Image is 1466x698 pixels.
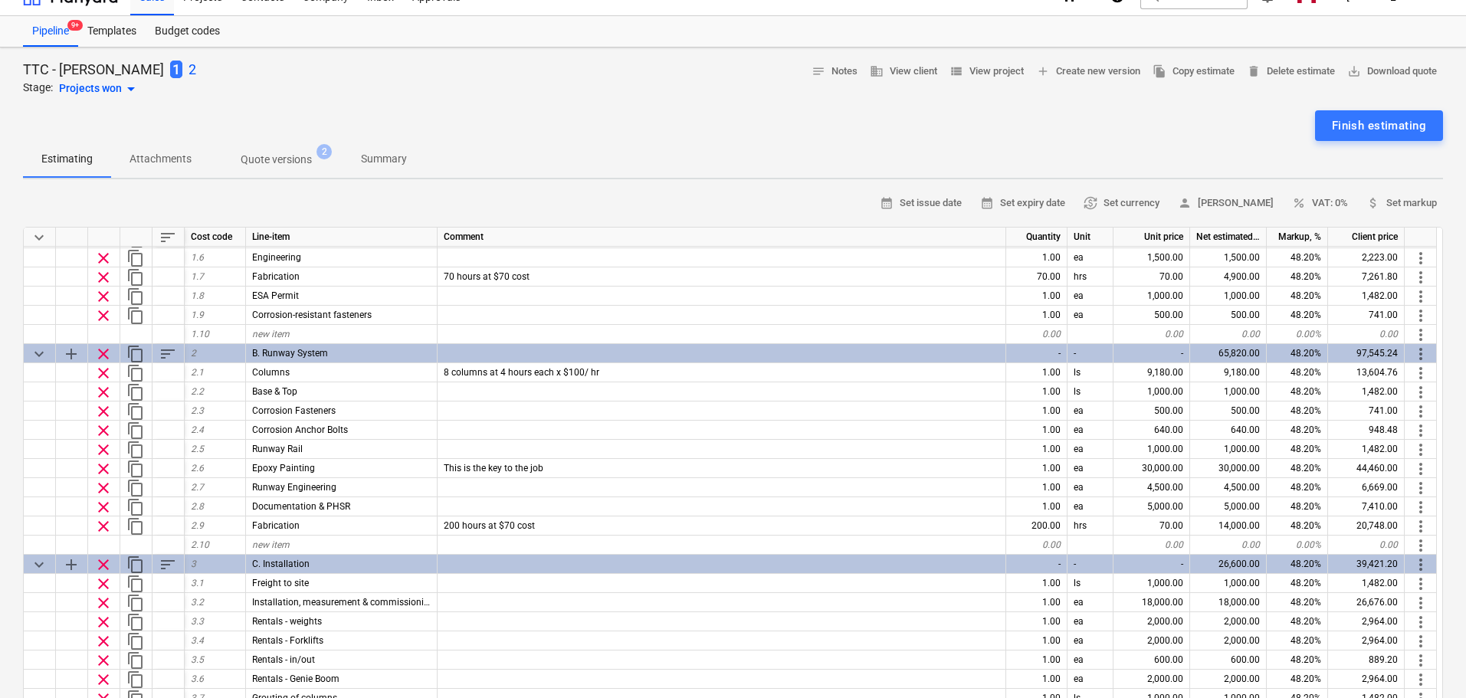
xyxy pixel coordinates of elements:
[812,64,825,78] span: notes
[1036,63,1140,80] span: Create new version
[880,196,894,210] span: calendar_month
[1068,555,1113,574] div: -
[1347,63,1437,80] span: Download quote
[1328,670,1405,689] div: 2,964.00
[1366,196,1380,210] span: attach_money
[1030,60,1146,84] button: Create new version
[1146,60,1241,84] button: Copy estimate
[1412,479,1430,497] span: More actions
[444,271,530,282] span: 70 hours at $70 cost
[94,613,113,631] span: Remove row
[1068,440,1113,459] div: ea
[23,80,53,98] p: Stage:
[1068,287,1113,306] div: ea
[94,287,113,306] span: Remove row
[159,228,177,247] span: Sort rows within table
[126,345,145,363] span: Duplicate category
[1006,478,1068,497] div: 1.00
[874,192,968,215] button: Set issue date
[126,421,145,440] span: Duplicate row
[870,63,937,80] span: View client
[1113,631,1190,650] div: 2,000.00
[1267,363,1328,382] div: 48.20%
[1412,555,1430,574] span: More actions
[1328,593,1405,612] div: 26,676.00
[1113,401,1190,421] div: 500.00
[974,192,1071,215] button: Set expiry date
[1006,612,1068,631] div: 1.00
[252,252,301,263] span: Engineering
[1328,363,1405,382] div: 13,604.76
[1267,536,1328,555] div: 0.00%
[126,306,145,325] span: Duplicate row
[1267,287,1328,306] div: 48.20%
[1328,497,1405,516] div: 7,410.00
[1412,651,1430,670] span: More actions
[62,345,80,363] span: Add sub category to row
[880,195,962,212] span: Set issue date
[1328,421,1405,440] div: 948.48
[191,310,204,320] span: 1.9
[1068,612,1113,631] div: ea
[1006,344,1068,363] div: -
[1190,536,1267,555] div: 0.00
[1113,670,1190,689] div: 2,000.00
[67,20,83,31] span: 9+
[1006,536,1068,555] div: 0.00
[1006,574,1068,593] div: 1.00
[1113,497,1190,516] div: 5,000.00
[1267,478,1328,497] div: 48.20%
[191,329,209,339] span: 1.10
[146,16,229,47] a: Budget codes
[1084,196,1097,210] span: currency_exchange
[1113,555,1190,574] div: -
[62,555,80,574] span: Add sub category to row
[1006,306,1068,325] div: 1.00
[23,16,78,47] a: Pipeline9+
[1267,382,1328,401] div: 48.20%
[1113,650,1190,670] div: 600.00
[1190,287,1267,306] div: 1,000.00
[1006,363,1068,382] div: 1.00
[1328,325,1405,344] div: 0.00
[94,555,113,574] span: Remove row
[126,268,145,287] span: Duplicate row
[1006,670,1068,689] div: 1.00
[438,228,1006,247] div: Comment
[189,61,196,79] p: 2
[1292,195,1348,212] span: VAT: 0%
[126,479,145,497] span: Duplicate row
[1412,383,1430,401] span: More actions
[1190,631,1267,650] div: 2,000.00
[1412,441,1430,459] span: More actions
[1006,440,1068,459] div: 1.00
[1328,555,1405,574] div: 39,421.20
[1328,401,1405,421] div: 741.00
[126,364,145,382] span: Duplicate row
[1068,382,1113,401] div: ls
[949,63,1024,80] span: View project
[949,64,963,78] span: view_list
[1068,306,1113,325] div: ea
[94,268,113,287] span: Remove row
[1006,555,1068,574] div: -
[1412,536,1430,555] span: More actions
[1412,670,1430,689] span: More actions
[1068,650,1113,670] div: ea
[1328,440,1405,459] div: 1,482.00
[943,60,1030,84] button: View project
[122,80,140,98] span: arrow_drop_down
[1006,325,1068,344] div: 0.00
[252,329,290,339] span: new item
[126,670,145,689] span: Duplicate row
[94,632,113,650] span: Remove row
[126,651,145,670] span: Duplicate row
[126,249,145,267] span: Duplicate row
[1347,64,1361,78] span: save_alt
[1267,306,1328,325] div: 48.20%
[94,441,113,459] span: Remove row
[1328,306,1405,325] div: 741.00
[1328,612,1405,631] div: 2,964.00
[812,63,858,80] span: Notes
[94,460,113,478] span: Remove row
